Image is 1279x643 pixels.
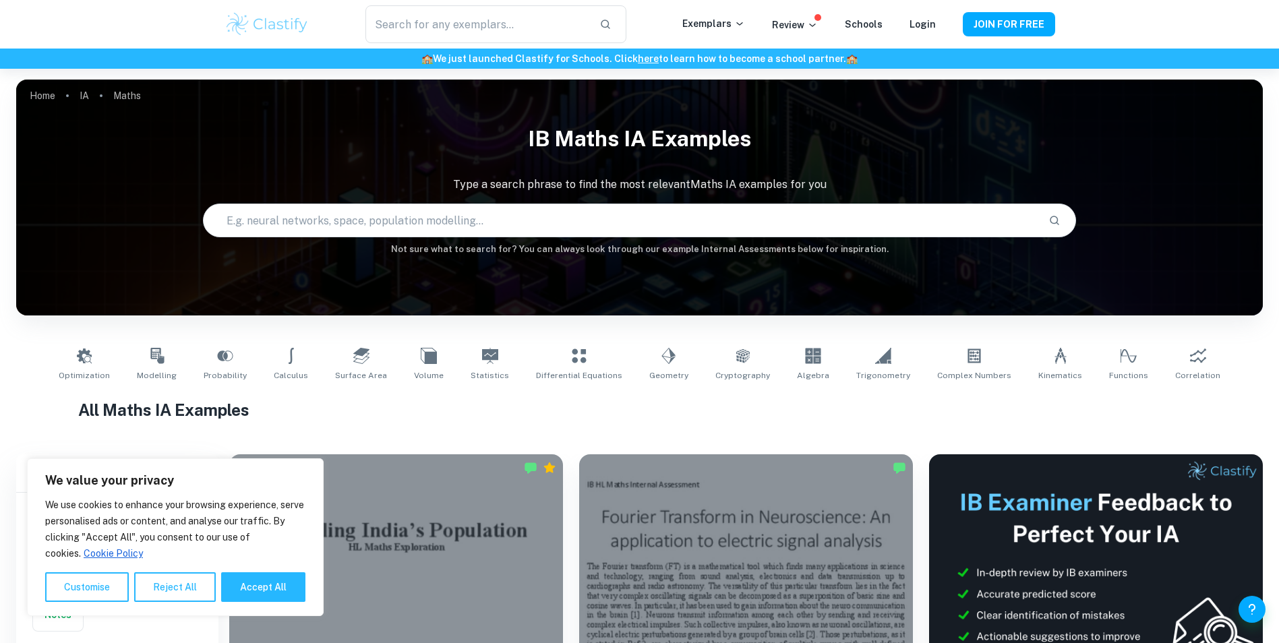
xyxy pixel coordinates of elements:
[27,458,324,616] div: We value your privacy
[113,88,141,103] p: Maths
[910,19,936,30] a: Login
[649,369,688,381] span: Geometry
[274,369,308,381] span: Calculus
[1043,209,1066,232] button: Search
[16,243,1263,256] h6: Not sure what to search for? You can always look through our example Internal Assessments below f...
[3,51,1276,66] h6: We just launched Clastify for Schools. Click to learn how to become a school partner.
[78,398,1200,422] h1: All Maths IA Examples
[856,369,910,381] span: Trigonometry
[204,369,247,381] span: Probability
[937,369,1011,381] span: Complex Numbers
[845,19,883,30] a: Schools
[421,53,433,64] span: 🏫
[16,454,218,492] h6: Filter exemplars
[45,497,305,561] p: We use cookies to enhance your browsing experience, serve personalised ads or content, and analys...
[471,369,509,381] span: Statistics
[543,461,556,474] div: Premium
[59,369,110,381] span: Optimization
[16,177,1263,193] p: Type a search phrase to find the most relevant Maths IA examples for you
[414,369,444,381] span: Volume
[638,53,659,64] a: here
[45,472,305,489] p: We value your privacy
[682,16,745,31] p: Exemplars
[83,547,144,559] a: Cookie Policy
[225,11,310,38] img: Clastify logo
[715,369,770,381] span: Cryptography
[893,461,906,474] img: Marked
[1175,369,1220,381] span: Correlation
[797,369,829,381] span: Algebra
[1038,369,1082,381] span: Kinematics
[30,86,55,105] a: Home
[134,572,216,602] button: Reject All
[524,461,537,474] img: Marked
[1239,596,1266,623] button: Help and Feedback
[846,53,858,64] span: 🏫
[536,369,622,381] span: Differential Equations
[335,369,387,381] span: Surface Area
[221,572,305,602] button: Accept All
[16,117,1263,160] h1: IB Maths IA examples
[772,18,818,32] p: Review
[204,202,1037,239] input: E.g. neural networks, space, population modelling...
[963,12,1055,36] button: JOIN FOR FREE
[137,369,177,381] span: Modelling
[1109,369,1148,381] span: Functions
[45,572,129,602] button: Customise
[80,86,89,105] a: IA
[365,5,588,43] input: Search for any exemplars...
